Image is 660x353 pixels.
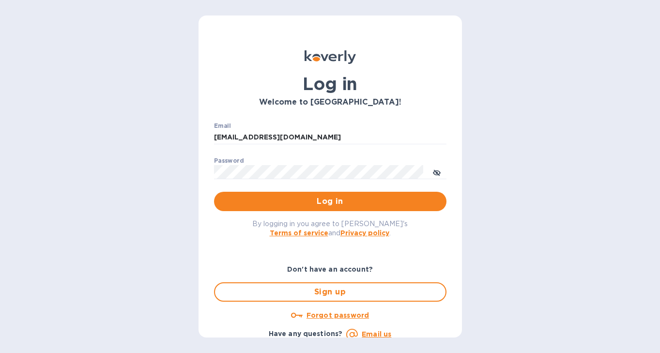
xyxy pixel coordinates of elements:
a: Terms of service [270,229,328,237]
span: Sign up [223,286,438,298]
b: Have any questions? [269,330,343,338]
button: Sign up [214,282,446,302]
img: Koverly [305,50,356,64]
a: Email us [362,330,391,338]
b: Don't have an account? [287,265,373,273]
label: Password [214,158,244,164]
input: Enter email address [214,130,446,145]
h1: Log in [214,74,446,94]
span: By logging in you agree to [PERSON_NAME]'s and . [252,220,408,237]
a: Privacy policy [340,229,389,237]
u: Forgot password [307,311,369,319]
button: Log in [214,192,446,211]
h3: Welcome to [GEOGRAPHIC_DATA]! [214,98,446,107]
label: Email [214,123,231,129]
span: Log in [222,196,439,207]
button: toggle password visibility [427,162,446,182]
